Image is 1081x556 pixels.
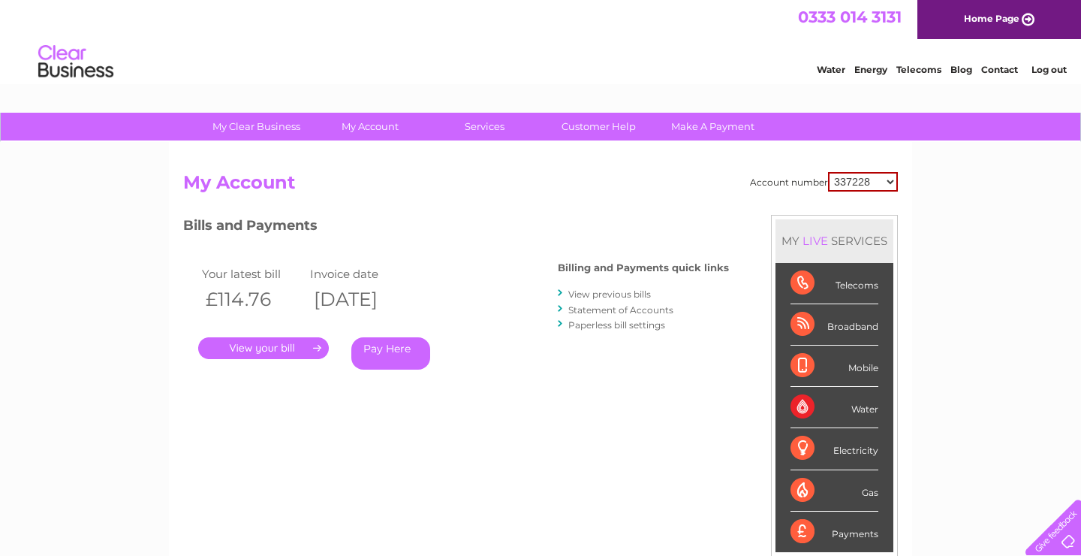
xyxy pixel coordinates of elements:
a: Water [817,64,845,75]
div: Clear Business is a trading name of Verastar Limited (registered in [GEOGRAPHIC_DATA] No. 3667643... [187,8,896,73]
div: LIVE [799,234,831,248]
a: My Clear Business [194,113,318,141]
a: 0333 014 3131 [798,8,902,26]
a: View previous bills [568,289,651,300]
a: Blog [950,64,972,75]
a: Customer Help [537,113,661,141]
a: Services [423,113,547,141]
div: Gas [790,470,878,512]
div: Broadband [790,304,878,346]
a: Telecoms [896,64,941,75]
div: Mobile [790,346,878,387]
h2: My Account [183,172,898,201]
a: Contact [981,64,1018,75]
div: Payments [790,512,878,552]
a: . [198,337,329,359]
a: Make A Payment [651,113,775,141]
div: Electricity [790,428,878,470]
h3: Bills and Payments [183,215,729,241]
h4: Billing and Payments quick links [558,262,729,273]
div: MY SERVICES [775,219,893,262]
div: Telecoms [790,263,878,304]
div: Water [790,387,878,428]
img: logo.png [38,39,114,85]
a: Energy [854,64,887,75]
a: Pay Here [351,337,430,370]
td: Invoice date [306,264,414,284]
div: Account number [750,172,898,192]
th: £114.76 [198,284,306,315]
a: My Account [309,113,432,141]
td: Your latest bill [198,264,306,284]
a: Statement of Accounts [568,304,673,316]
th: [DATE] [306,284,414,315]
a: Log out [1031,64,1067,75]
a: Paperless bill settings [568,319,665,331]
